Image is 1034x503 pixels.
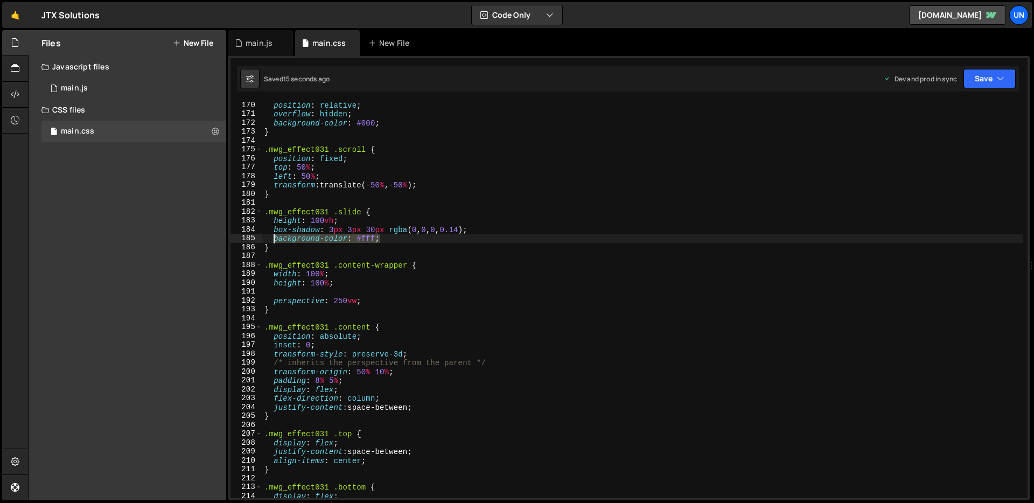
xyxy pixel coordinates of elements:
div: New File [368,38,414,48]
div: Javascript files [29,56,226,78]
div: 194 [230,314,262,323]
div: main.js [246,38,273,48]
div: 177 [230,163,262,172]
div: main.js [61,83,88,93]
div: 181 [230,198,262,207]
div: 192 [230,296,262,305]
div: 202 [230,385,262,394]
div: 175 [230,145,262,154]
button: Save [963,69,1016,88]
button: Code Only [472,5,562,25]
div: 204 [230,403,262,412]
div: 201 [230,376,262,385]
div: 180 [230,190,262,199]
div: Saved [264,74,330,83]
div: 193 [230,305,262,314]
div: CSS files [29,99,226,121]
div: JTX Solutions [41,9,100,22]
div: 211 [230,465,262,474]
div: 187 [230,251,262,261]
div: 213 [230,483,262,492]
a: Un [1009,5,1029,25]
div: Dev and prod in sync [884,74,957,83]
div: main.css [61,127,94,136]
h2: Files [41,37,61,49]
div: 182 [230,207,262,216]
div: 197 [230,340,262,350]
div: 184 [230,225,262,234]
a: [DOMAIN_NAME] [909,5,1006,25]
div: 191 [230,287,262,296]
div: 16032/42936.css [41,121,226,142]
div: 176 [230,154,262,163]
button: New File [173,39,213,47]
div: 196 [230,332,262,341]
div: 210 [230,456,262,465]
div: 188 [230,261,262,270]
div: 171 [230,109,262,118]
div: 173 [230,127,262,136]
div: 205 [230,411,262,421]
div: 206 [230,421,262,430]
div: 208 [230,438,262,448]
div: 212 [230,474,262,483]
div: 15 seconds ago [283,74,330,83]
div: 170 [230,101,262,110]
div: 200 [230,367,262,376]
div: 207 [230,429,262,438]
div: 16032/42934.js [41,78,226,99]
div: 209 [230,447,262,456]
div: 174 [230,136,262,145]
div: 190 [230,278,262,288]
div: 199 [230,358,262,367]
div: 198 [230,350,262,359]
a: 🤙 [2,2,29,28]
div: 203 [230,394,262,403]
div: 195 [230,323,262,332]
div: 179 [230,180,262,190]
div: main.css [312,38,346,48]
div: 186 [230,243,262,252]
div: 183 [230,216,262,225]
div: 185 [230,234,262,243]
div: 178 [230,172,262,181]
div: 214 [230,492,262,501]
div: 172 [230,118,262,128]
div: 189 [230,269,262,278]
